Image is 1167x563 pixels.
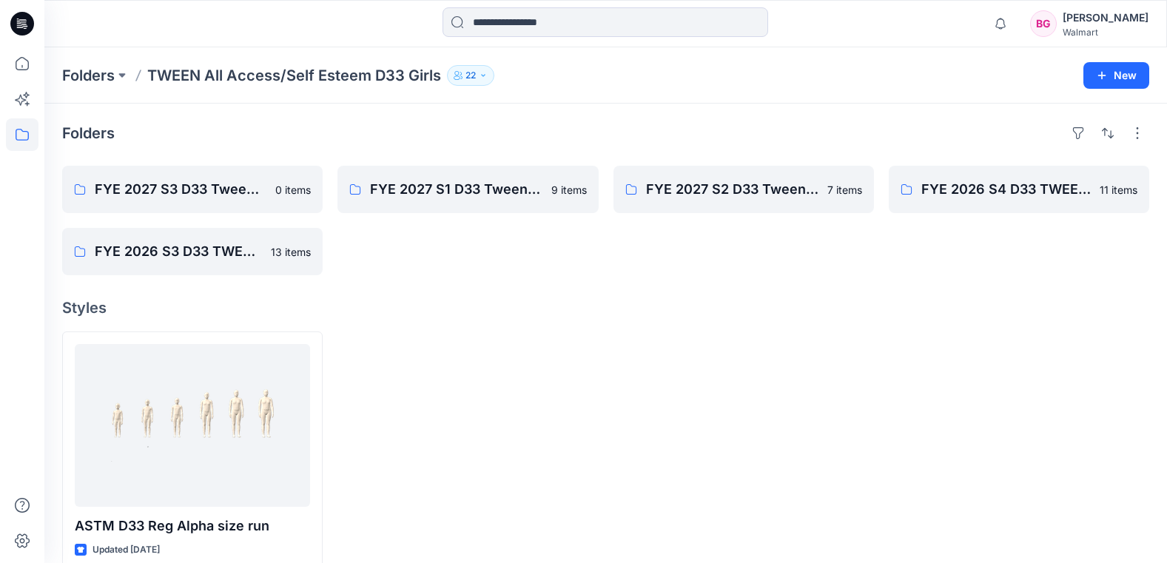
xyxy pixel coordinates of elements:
div: [PERSON_NAME] [1063,9,1148,27]
p: 9 items [551,182,587,198]
a: FYE 2027 S1 D33 Tween Girl All Access/Self Esteem9 items [337,166,598,213]
a: FYE 2026 S4 D33 TWEEN GIRL All Access/Self Esteem11 items [889,166,1149,213]
h4: Folders [62,124,115,142]
p: Updated [DATE] [93,542,160,558]
p: 0 items [275,182,311,198]
a: FYE 2027 S3 D33 Tween Girl All Access/Self Esteem0 items [62,166,323,213]
p: FYE 2027 S3 D33 Tween Girl All Access/Self Esteem [95,179,266,200]
a: FYE 2027 S2 D33 Tween Girl All Access/Self Esteem7 items [613,166,874,213]
p: ASTM D33 Reg Alpha size run [75,516,310,536]
p: FYE 2026 S3 D33 TWEEN GIRL All Access/Self Esteem [95,241,262,262]
p: FYE 2027 S1 D33 Tween Girl All Access/Self Esteem [370,179,542,200]
p: TWEEN All Access/Self Esteem D33 Girls [147,65,441,86]
p: FYE 2027 S2 D33 Tween Girl All Access/Self Esteem [646,179,818,200]
button: 22 [447,65,494,86]
p: 7 items [827,182,862,198]
p: 13 items [271,244,311,260]
div: Walmart [1063,27,1148,38]
p: 11 items [1100,182,1137,198]
button: New [1083,62,1149,89]
p: FYE 2026 S4 D33 TWEEN GIRL All Access/Self Esteem [921,179,1091,200]
a: Folders [62,65,115,86]
div: BG [1030,10,1057,37]
p: 22 [465,67,476,84]
h4: Styles [62,299,1149,317]
a: ASTM D33 Reg Alpha size run [75,344,310,507]
a: FYE 2026 S3 D33 TWEEN GIRL All Access/Self Esteem13 items [62,228,323,275]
